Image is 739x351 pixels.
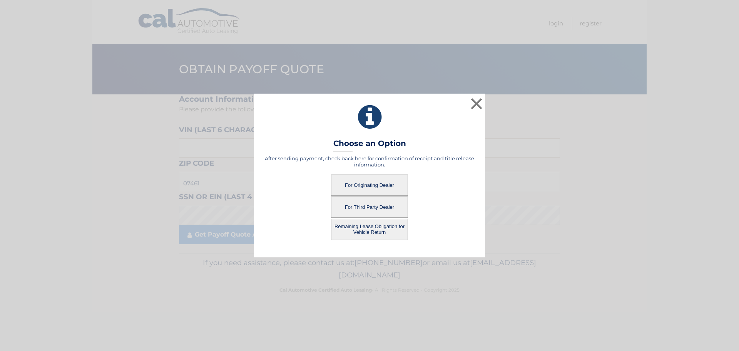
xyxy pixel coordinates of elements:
button: × [469,96,484,111]
button: For Third Party Dealer [331,196,408,218]
h5: After sending payment, check back here for confirmation of receipt and title release information. [264,155,475,168]
button: Remaining Lease Obligation for Vehicle Return [331,219,408,240]
h3: Choose an Option [333,139,406,152]
button: For Originating Dealer [331,175,408,196]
